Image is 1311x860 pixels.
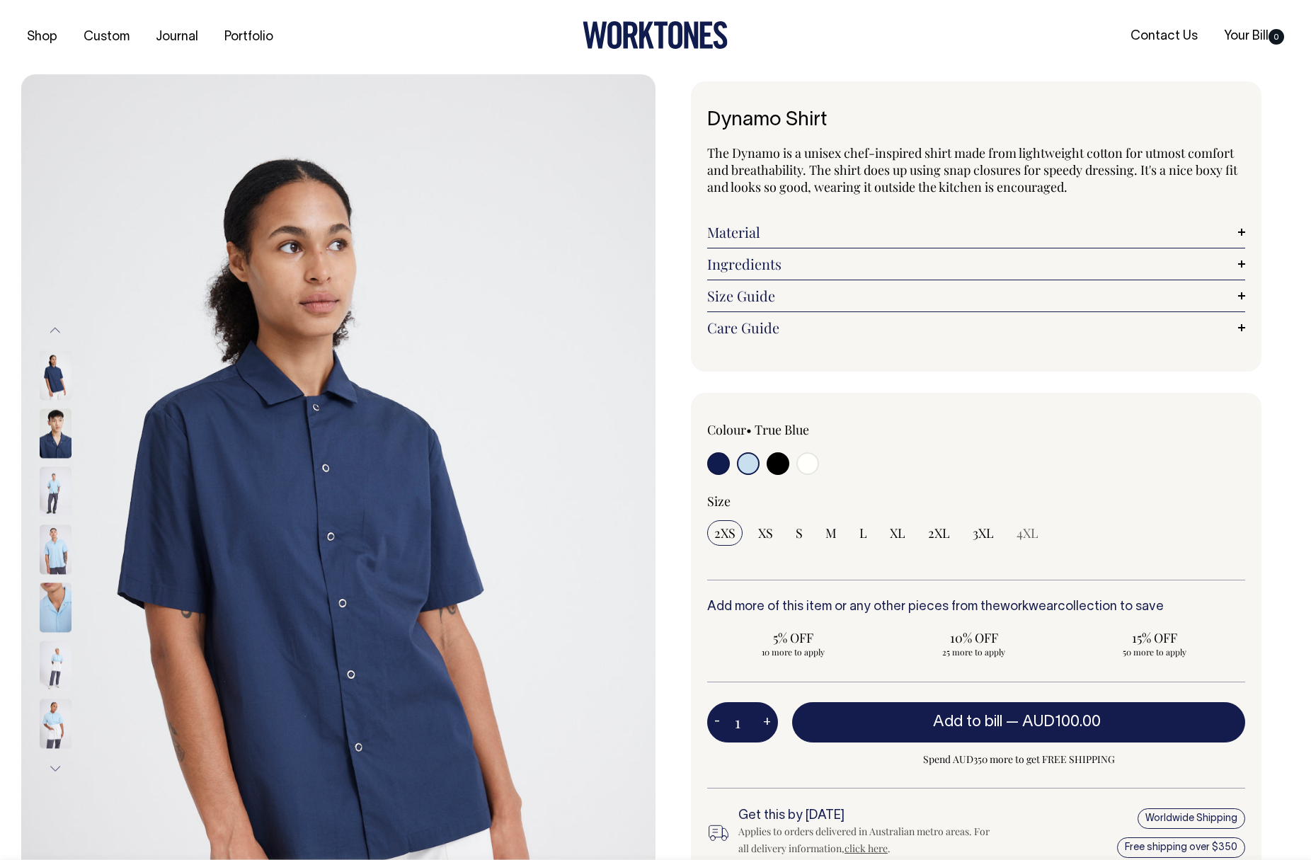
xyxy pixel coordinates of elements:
input: 2XS [707,520,743,546]
span: • [746,421,752,438]
label: True Blue [755,421,809,438]
span: 2XS [714,524,735,541]
span: 15% OFF [1076,629,1234,646]
span: — [1006,715,1104,729]
button: - [707,709,727,737]
a: Ingredients [707,256,1245,273]
span: 0 [1269,29,1284,45]
input: 10% OFF 25 more to apply [888,625,1060,662]
span: 3XL [973,524,994,541]
span: L [859,524,867,541]
input: S [789,520,810,546]
input: 15% OFF 50 more to apply [1069,625,1241,662]
h6: Get this by [DATE] [738,809,1001,823]
a: Care Guide [707,319,1245,336]
span: Add to bill [933,715,1002,729]
span: M [825,524,837,541]
input: 4XL [1009,520,1046,546]
span: 10% OFF [895,629,1053,646]
input: XS [751,520,780,546]
a: Your Bill0 [1218,25,1290,48]
div: Colour [707,421,922,438]
span: 5% OFF [714,629,872,646]
img: true-blue [40,641,71,690]
button: Next [45,752,66,784]
img: true-blue [40,583,71,632]
span: Spend AUD350 more to get FREE SHIPPING [792,751,1245,768]
a: Material [707,224,1245,241]
span: XL [890,524,905,541]
span: XS [758,524,773,541]
span: 2XL [928,524,950,541]
button: + [756,709,778,737]
a: Size Guide [707,287,1245,304]
span: 4XL [1017,524,1038,541]
span: 50 more to apply [1076,646,1234,658]
button: Previous [45,315,66,347]
span: 25 more to apply [895,646,1053,658]
img: dark-navy [40,408,71,458]
a: workwear [1000,601,1058,613]
h1: Dynamo Shirt [707,110,1245,132]
input: XL [883,520,912,546]
a: click here [845,842,888,855]
input: 3XL [966,520,1001,546]
img: true-blue [40,699,71,748]
span: AUD100.00 [1022,715,1101,729]
div: Applies to orders delivered in Australian metro areas. For all delivery information, . [738,823,1001,857]
a: Shop [21,25,63,49]
input: 5% OFF 10 more to apply [707,625,879,662]
input: M [818,520,844,546]
a: Portfolio [219,25,279,49]
a: Journal [150,25,204,49]
a: Custom [78,25,135,49]
div: Size [707,493,1245,510]
span: 10 more to apply [714,646,872,658]
img: true-blue [40,524,71,574]
input: L [852,520,874,546]
a: Contact Us [1125,25,1203,48]
h6: Add more of this item or any other pieces from the collection to save [707,600,1245,614]
input: 2XL [921,520,957,546]
span: The Dynamo is a unisex chef-inspired shirt made from lightweight cotton for utmost comfort and br... [707,144,1237,195]
span: S [796,524,803,541]
button: Add to bill —AUD100.00 [792,702,1245,742]
img: true-blue [40,466,71,516]
img: dark-navy [40,350,71,400]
